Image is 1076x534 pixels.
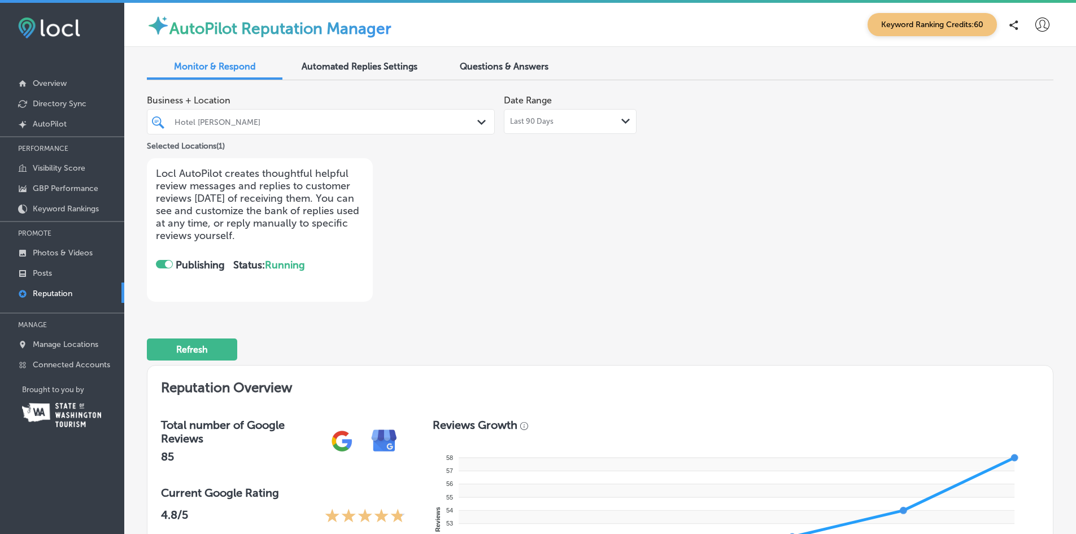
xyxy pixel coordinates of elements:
h2: Reputation Overview [147,366,1053,405]
strong: Publishing [176,259,225,271]
span: Last 90 Days [510,117,554,126]
p: Connected Accounts [33,360,110,370]
p: GBP Performance [33,184,98,193]
p: Reputation [33,289,72,298]
text: Reviews [434,507,441,532]
img: autopilot-icon [147,14,169,37]
p: Visibility Score [33,163,85,173]
tspan: 58 [446,454,453,461]
div: Hotel [PERSON_NAME] [175,117,478,127]
h2: 85 [161,450,321,463]
span: Business + Location [147,95,495,106]
div: 4.8 Stars [325,508,406,526]
p: Photos & Videos [33,248,93,258]
p: Selected Locations ( 1 ) [147,137,225,151]
strong: Status: [233,259,305,271]
h3: Current Google Rating [161,486,406,500]
span: Running [265,259,305,271]
tspan: 54 [446,507,453,514]
p: Overview [33,79,67,88]
img: e7ababfa220611ac49bdb491a11684a6.png [363,420,406,462]
span: Automated Replies Settings [302,61,417,72]
img: Washington Tourism [22,403,101,427]
p: AutoPilot [33,119,67,129]
p: Directory Sync [33,99,86,108]
p: Brought to you by [22,385,124,394]
label: AutoPilot Reputation Manager [169,19,391,38]
button: Refresh [147,338,237,361]
label: Date Range [504,95,552,106]
span: Monitor & Respond [174,61,256,72]
span: Keyword Ranking Credits: 60 [868,13,997,36]
p: Locl AutoPilot creates thoughtful helpful review messages and replies to customer reviews [DATE] ... [156,167,364,242]
img: gPZS+5FD6qPJAAAAABJRU5ErkJggg== [321,420,363,462]
span: Questions & Answers [460,61,548,72]
p: Posts [33,268,52,278]
tspan: 56 [446,480,453,487]
h3: Total number of Google Reviews [161,418,321,445]
tspan: 55 [446,494,453,501]
h3: Reviews Growth [433,418,517,432]
p: Manage Locations [33,340,98,349]
tspan: 57 [446,467,453,474]
p: Keyword Rankings [33,204,99,214]
p: 4.8 /5 [161,508,188,526]
tspan: 53 [446,520,453,527]
img: fda3e92497d09a02dc62c9cd864e3231.png [18,18,80,38]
